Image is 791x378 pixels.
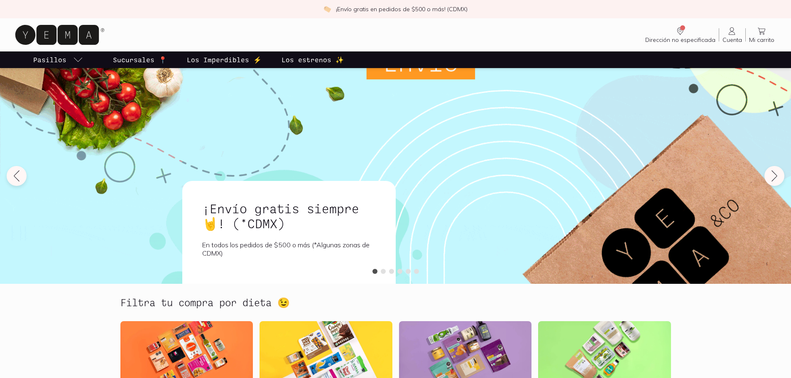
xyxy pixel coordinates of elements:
span: Dirección no especificada [645,36,715,44]
p: Pasillos [33,55,66,65]
a: Los estrenos ✨ [280,51,345,68]
span: Cuenta [722,36,742,44]
span: Mi carrito [749,36,774,44]
a: Dirección no especificada [642,26,719,44]
a: pasillo-todos-link [32,51,85,68]
p: Sucursales 📍 [113,55,167,65]
p: ¡Envío gratis en pedidos de $500 o más! (CDMX) [336,5,468,13]
p: Los estrenos ✨ [282,55,344,65]
a: Cuenta [719,26,745,44]
h1: ¡Envío gratis siempre🤘! (*CDMX) [202,201,376,231]
a: Los Imperdibles ⚡️ [185,51,263,68]
p: En todos los pedidos de $500 o más (*Algunas zonas de CDMX) [202,241,376,257]
h2: Filtra tu compra por dieta 😉 [120,297,290,308]
a: Sucursales 📍 [111,51,169,68]
p: Los Imperdibles ⚡️ [187,55,262,65]
a: Mi carrito [746,26,778,44]
img: check [323,5,331,13]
